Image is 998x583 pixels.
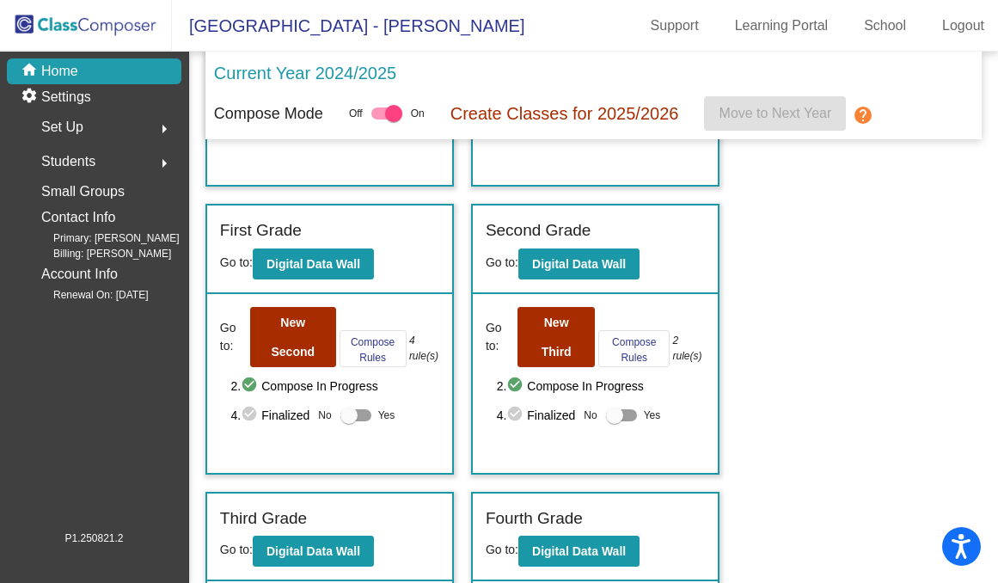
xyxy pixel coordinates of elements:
[214,60,396,86] p: Current Year 2024/2025
[41,262,118,286] p: Account Info
[220,319,247,355] span: Go to:
[41,87,91,107] p: Settings
[506,405,527,426] mat-icon: check_circle
[214,102,323,126] p: Compose Mode
[172,12,524,40] span: [GEOGRAPHIC_DATA] - [PERSON_NAME]
[266,257,360,271] b: Digital Data Wall
[266,544,360,558] b: Digital Data Wall
[41,150,95,174] span: Students
[220,543,253,556] span: Go to:
[598,330,670,367] button: Compose Rules
[378,405,395,426] span: Yes
[41,115,83,139] span: Set Up
[231,405,310,426] span: 4. Finalized
[584,408,597,423] span: No
[644,405,661,426] span: Yes
[704,96,846,131] button: Move to Next Year
[154,153,174,174] mat-icon: arrow_right
[250,307,336,367] button: New Second
[26,287,148,303] span: Renewal On: [DATE]
[409,333,439,364] i: 4 rule(s)
[450,101,679,126] p: Create Classes for 2025/2026
[154,119,174,139] mat-icon: arrow_right
[497,376,705,396] span: 2. Compose In Progress
[271,316,315,359] b: New Second
[26,230,180,246] span: Primary: [PERSON_NAME]
[241,405,261,426] mat-icon: check_circle
[517,307,596,367] button: New Third
[532,257,626,271] b: Digital Data Wall
[486,255,518,269] span: Go to:
[220,218,302,243] label: First Grade
[253,536,374,567] button: Digital Data Wall
[41,180,125,204] p: Small Groups
[506,376,527,396] mat-icon: check_circle
[411,106,425,121] span: On
[486,319,514,355] span: Go to:
[518,249,640,279] button: Digital Data Wall
[340,330,407,367] button: Compose Rules
[231,376,439,396] span: 2. Compose In Progress
[542,316,572,359] b: New Third
[349,106,363,121] span: Off
[220,506,307,531] label: Third Grade
[41,206,115,230] p: Contact Info
[672,333,704,364] i: 2 rule(s)
[241,376,261,396] mat-icon: check_circle
[21,61,41,82] mat-icon: home
[253,249,374,279] button: Digital Data Wall
[486,506,583,531] label: Fourth Grade
[220,255,253,269] span: Go to:
[518,536,640,567] button: Digital Data Wall
[719,106,832,120] span: Move to Next Year
[26,246,171,261] span: Billing: [PERSON_NAME]
[486,218,591,243] label: Second Grade
[853,105,873,126] mat-icon: help
[497,405,576,426] span: 4. Finalized
[850,12,920,40] a: School
[41,61,78,82] p: Home
[637,12,713,40] a: Support
[721,12,842,40] a: Learning Portal
[318,408,331,423] span: No
[486,543,518,556] span: Go to:
[21,87,41,107] mat-icon: settings
[928,12,998,40] a: Logout
[532,544,626,558] b: Digital Data Wall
